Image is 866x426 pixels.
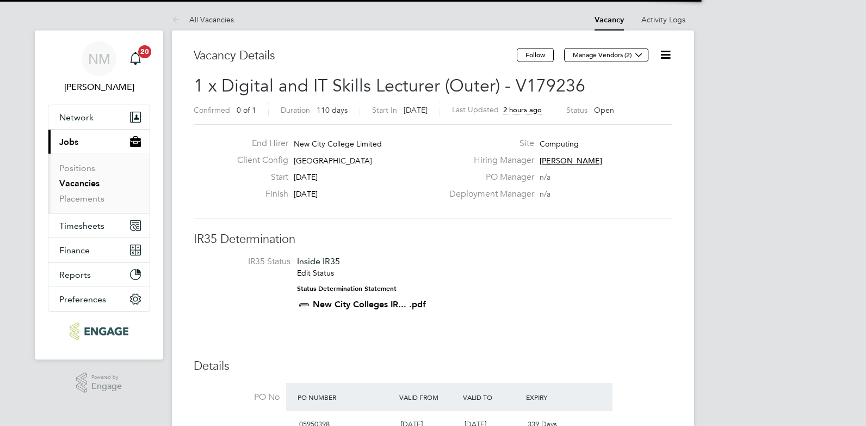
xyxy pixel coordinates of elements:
[59,137,78,147] span: Jobs
[59,245,90,255] span: Finance
[443,138,534,149] label: Site
[313,299,426,309] a: New City Colleges IR... .pdf
[594,105,614,115] span: Open
[194,105,230,115] label: Confirmed
[125,41,146,76] a: 20
[48,322,150,340] a: Go to home page
[294,189,318,199] span: [DATE]
[295,387,397,407] div: PO Number
[194,232,672,247] h3: IR35 Determination
[566,105,587,115] label: Status
[59,178,100,188] a: Vacancies
[517,48,554,62] button: Follow
[228,138,288,149] label: End Hirer
[59,112,94,123] span: Network
[540,172,550,182] span: n/a
[317,105,348,115] span: 110 days
[294,156,372,166] span: [GEOGRAPHIC_DATA]
[48,154,150,213] div: Jobs
[48,105,150,129] button: Network
[540,139,579,149] span: Computing
[281,105,310,115] label: Duration
[76,373,122,393] a: Powered byEngage
[48,214,150,238] button: Timesheets
[397,387,460,407] div: Valid From
[48,287,150,311] button: Preferences
[540,189,550,199] span: n/a
[460,387,524,407] div: Valid To
[294,139,382,149] span: New City College Limited
[59,193,104,204] a: Placements
[59,294,106,305] span: Preferences
[194,358,672,374] h3: Details
[59,163,95,173] a: Positions
[452,105,499,114] label: Last Updated
[138,45,151,58] span: 20
[48,41,150,94] a: NM[PERSON_NAME]
[35,31,163,360] nav: Main navigation
[443,188,534,200] label: Deployment Manager
[294,172,318,182] span: [DATE]
[194,392,280,403] label: PO No
[540,156,602,166] span: [PERSON_NAME]
[237,105,256,115] span: 0 of 1
[523,387,587,407] div: Expiry
[59,221,104,231] span: Timesheets
[59,270,91,280] span: Reports
[48,263,150,287] button: Reports
[595,15,624,25] a: Vacancy
[443,155,534,166] label: Hiring Manager
[172,15,234,25] a: All Vacancies
[404,105,428,115] span: [DATE]
[194,48,517,64] h3: Vacancy Details
[70,322,128,340] img: ncclondon-logo-retina.png
[372,105,397,115] label: Start In
[205,256,290,267] label: IR35 Status
[91,382,122,391] span: Engage
[48,81,150,94] span: Nazy Mobasser
[228,155,288,166] label: Client Config
[91,373,122,382] span: Powered by
[503,105,542,114] span: 2 hours ago
[228,172,288,183] label: Start
[228,188,288,200] label: Finish
[194,75,585,96] span: 1 x Digital and IT Skills Lecturer (Outer) - V179236
[88,52,110,66] span: NM
[297,268,334,278] a: Edit Status
[297,256,340,266] span: Inside IR35
[443,172,534,183] label: PO Manager
[297,285,397,293] strong: Status Determination Statement
[564,48,648,62] button: Manage Vendors (2)
[641,15,685,25] a: Activity Logs
[48,130,150,154] button: Jobs
[48,238,150,262] button: Finance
